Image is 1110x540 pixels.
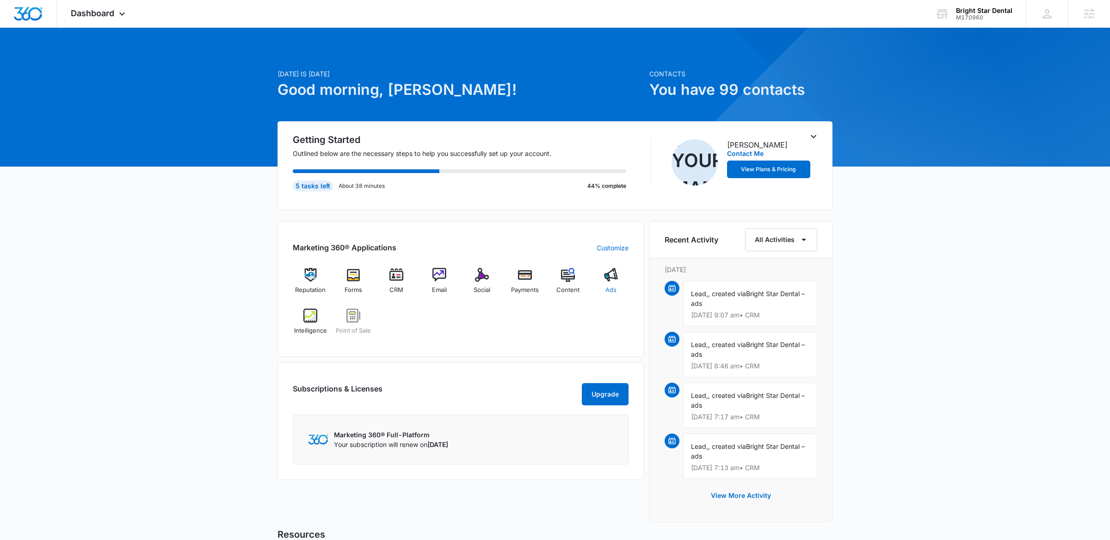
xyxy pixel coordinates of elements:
a: Reputation [293,268,328,301]
span: Bright Star Dental – ads [691,442,805,460]
button: All Activities [745,228,817,251]
span: Bright Star Dental – ads [691,391,805,409]
p: [DATE] 7:17 am • CRM [691,414,809,420]
img: Your Marketing Consultant Team [672,139,718,186]
span: , created via [708,442,746,450]
p: 44% complete [587,182,626,190]
h1: Good morning, [PERSON_NAME]! [277,79,644,101]
span: Bright Star Dental – ads [691,290,805,307]
span: Payments [511,286,539,295]
span: Intelligence [294,326,327,335]
span: Email [432,286,447,295]
span: CRM [389,286,403,295]
p: [PERSON_NAME] [727,139,788,150]
p: Marketing 360® Full-Platform [334,430,448,440]
button: Toggle Collapse [808,131,819,142]
span: Bright Star Dental – ads [691,341,805,358]
span: , created via [708,290,746,298]
p: [DATE] 7:13 am • CRM [691,465,809,471]
h1: You have 99 contacts [649,79,832,101]
span: [DATE] [427,441,448,448]
button: Contact Me [727,150,764,157]
span: Lead, [691,391,708,399]
button: View More Activity [702,484,780,507]
a: Ads [593,268,629,301]
div: account id [956,14,1012,21]
a: Forms [336,268,371,301]
h2: Marketing 360® Applications [293,242,396,253]
p: Your subscription will renew on [334,440,448,449]
a: Email [421,268,457,301]
button: View Plans & Pricing [727,161,810,178]
a: Point of Sale [336,309,371,342]
p: [DATE] [665,265,817,274]
h2: Subscriptions & Licenses [293,383,382,402]
h6: Recent Activity [665,234,718,245]
span: , created via [708,341,746,348]
span: Lead, [691,290,708,298]
span: Point of Sale [336,326,371,335]
p: Contacts [649,69,832,79]
button: Upgrade [582,383,629,405]
p: About 38 minutes [339,182,385,190]
span: Lead, [691,442,708,450]
a: Payments [507,268,543,301]
img: Marketing 360 Logo [308,434,328,444]
span: , created via [708,391,746,399]
a: Social [464,268,500,301]
a: Intelligence [293,309,328,342]
span: Dashboard [71,8,114,18]
span: Forms [345,286,362,295]
span: Content [556,286,580,295]
span: Reputation [295,286,326,295]
span: Lead, [691,341,708,348]
div: account name [956,7,1012,14]
a: CRM [379,268,414,301]
span: Social [474,286,490,295]
a: Content [550,268,586,301]
p: [DATE] is [DATE] [277,69,644,79]
div: 5 tasks left [293,180,333,192]
span: Ads [605,286,617,295]
p: Outlined below are the necessary steps to help you successfully set up your account. [293,149,638,158]
a: Customize [597,243,629,253]
p: [DATE] 9:07 am • CRM [691,312,809,318]
h2: Getting Started [293,133,638,147]
p: [DATE] 8:46 am • CRM [691,363,809,369]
